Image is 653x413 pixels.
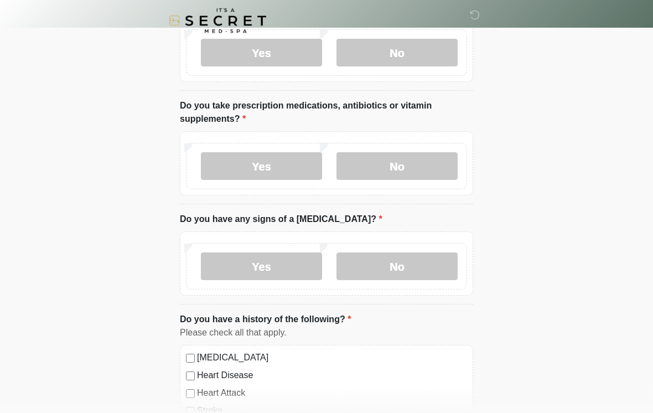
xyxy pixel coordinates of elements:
[201,253,322,281] label: Yes
[180,213,382,226] label: Do you have any signs of a [MEDICAL_DATA]?
[336,39,458,67] label: No
[197,352,467,365] label: [MEDICAL_DATA]
[186,390,195,399] input: Heart Attack
[180,100,473,126] label: Do you take prescription medications, antibiotics or vitamin supplements?
[180,313,351,327] label: Do you have a history of the following?
[169,8,266,33] img: It's A Secret Med Spa Logo
[186,354,195,363] input: [MEDICAL_DATA]
[201,39,322,67] label: Yes
[197,369,467,383] label: Heart Disease
[197,387,467,400] label: Heart Attack
[336,253,458,281] label: No
[180,327,473,340] div: Please check all that apply.
[201,153,322,180] label: Yes
[336,153,458,180] label: No
[186,372,195,381] input: Heart Disease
